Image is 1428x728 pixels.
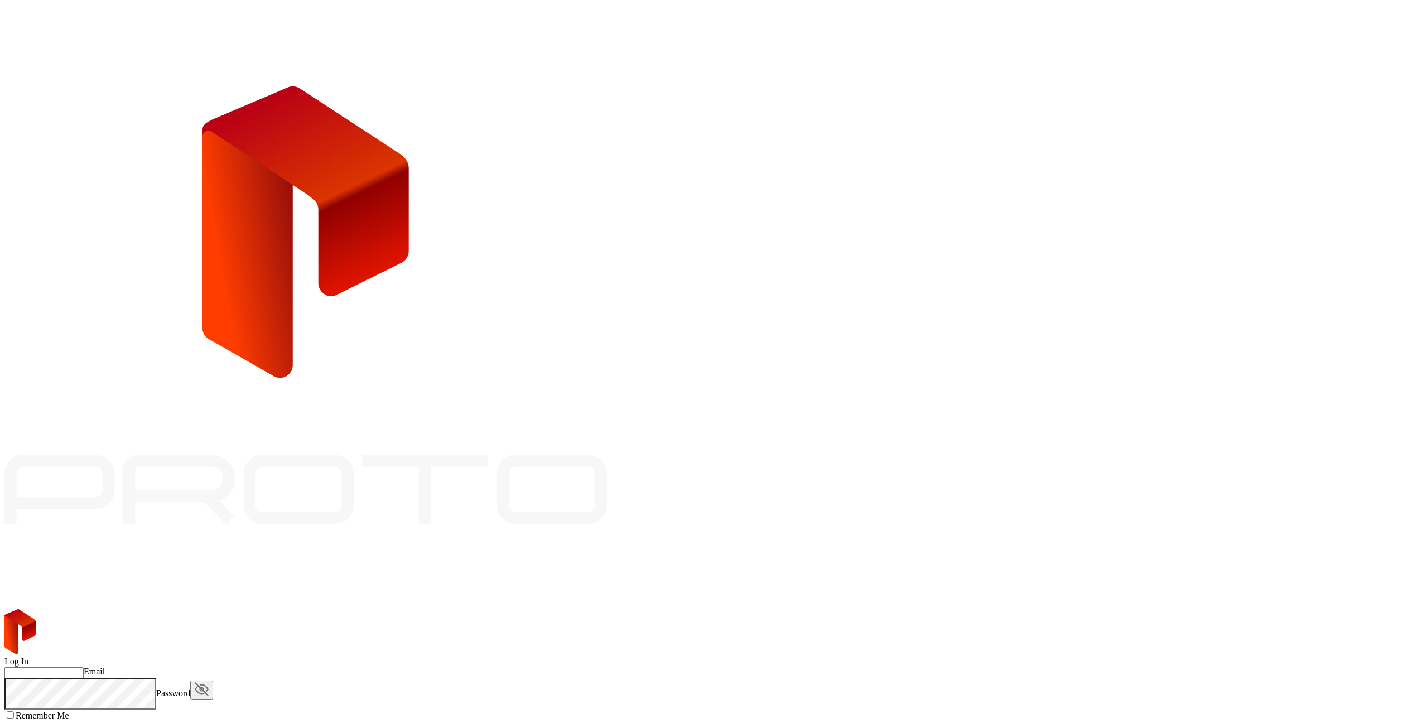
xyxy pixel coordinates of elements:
span: Password [156,688,190,698]
label: Remember Me [16,711,69,720]
input: Email [4,667,84,678]
span: Email [84,667,105,676]
button: Password [190,681,213,700]
div: Log In [4,657,1424,667]
input: Password [4,678,156,710]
